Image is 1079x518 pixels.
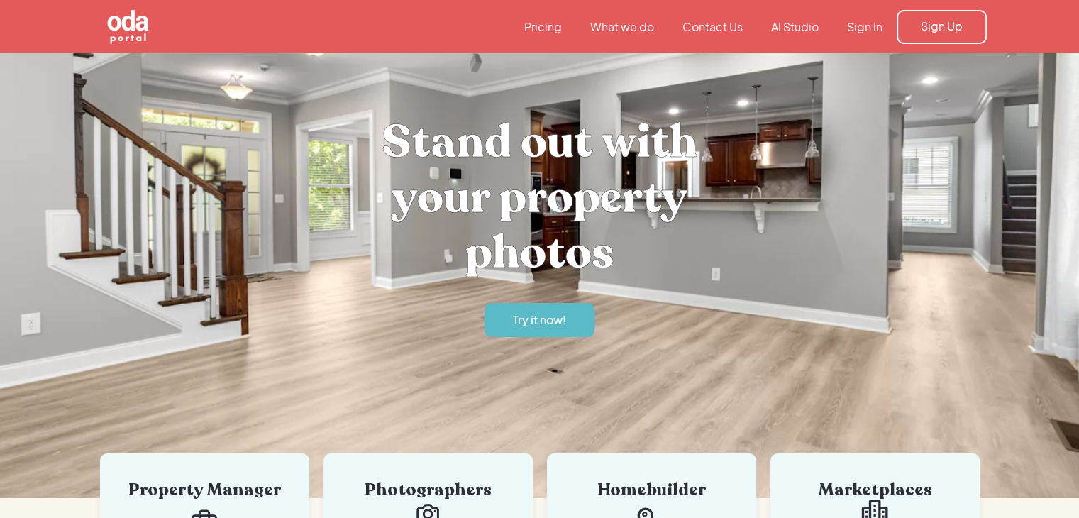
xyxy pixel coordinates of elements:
[510,19,576,35] a: Pricing
[93,9,228,45] a: home
[576,19,668,35] a: What we do
[121,482,288,499] div: Property Manager
[792,482,958,499] div: Marketplaces
[568,482,735,499] div: Homebuilder
[345,482,511,499] div: Photographers
[668,19,757,35] a: Contact Us
[485,303,594,337] a: Try it now!
[897,10,987,44] a: Sign Up
[921,18,963,34] div: Sign Up
[327,114,753,280] h1: Stand out with your property photos
[833,19,897,35] a: Sign In
[757,19,833,35] a: AI Studio
[513,312,566,328] div: Try it now!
